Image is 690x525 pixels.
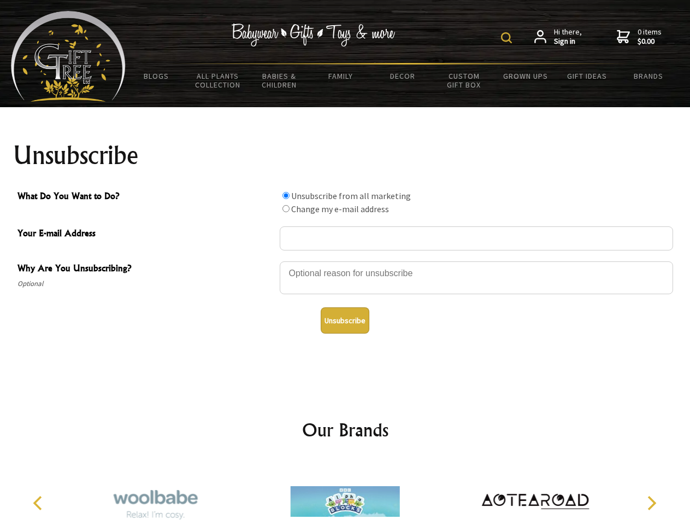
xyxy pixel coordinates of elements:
[310,65,372,87] a: Family
[554,27,582,46] span: Hi there,
[494,65,556,87] a: Grown Ups
[501,32,512,43] img: product search
[554,37,582,46] strong: Sign in
[232,24,396,46] img: Babywear - Gifts - Toys & more
[638,27,662,46] span: 0 items
[17,226,274,242] span: Your E-mail Address
[534,27,582,46] a: Hi there,Sign in
[126,65,187,87] a: BLOGS
[282,205,290,212] input: What Do You Want to Do?
[17,277,274,290] span: Optional
[13,142,677,168] h1: Unsubscribe
[433,65,495,96] a: Custom Gift Box
[618,65,680,87] a: Brands
[27,491,51,515] button: Previous
[638,37,662,46] strong: $0.00
[282,192,290,199] input: What Do You Want to Do?
[11,11,126,102] img: Babyware - Gifts - Toys and more...
[556,65,618,87] a: Gift Ideas
[639,491,663,515] button: Next
[280,261,673,294] textarea: Why Are You Unsubscribing?
[22,417,669,443] h2: Our Brands
[291,190,411,201] label: Unsubscribe from all marketing
[187,65,249,96] a: All Plants Collection
[17,189,274,205] span: What Do You Want to Do?
[280,226,673,250] input: Your E-mail Address
[321,307,369,334] button: Unsubscribe
[291,203,389,214] label: Change my e-mail address
[17,261,274,277] span: Why Are You Unsubscribing?
[371,65,433,87] a: Decor
[617,27,662,46] a: 0 items$0.00
[249,65,310,96] a: Babies & Children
